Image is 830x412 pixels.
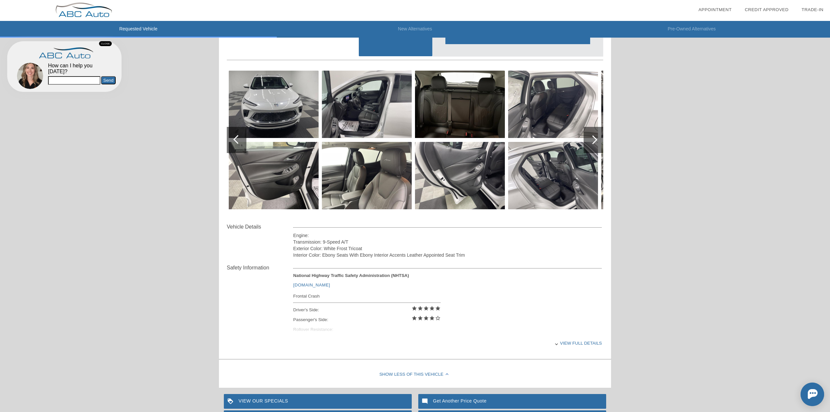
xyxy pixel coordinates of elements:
img: 33338497536.jpg [508,71,598,138]
div: CLOSE [99,41,112,46]
img: 33338497538.jpg [601,142,691,209]
i: star_border [435,315,441,321]
img: 33338497532.jpg [322,71,412,138]
div: Show Less of this Vehicle [219,362,611,388]
a: Appointment [698,7,732,12]
div: How can I help you [DATE]? [48,63,112,75]
img: 33338497531.jpg [229,142,319,209]
div: Vehicle Details [227,223,293,231]
a: Credit Approved [745,7,788,12]
div: Quoted on [DATE] 4:43:42 PM [227,41,603,51]
i: star [423,315,429,321]
button: Send [101,76,116,84]
strong: National Highway Traffic Safety Administration (NHTSA) [293,273,409,278]
img: 33338497537.jpg [508,142,598,209]
i: star [435,305,441,311]
li: Pre-Owned Alternatives [553,21,830,38]
img: Chat Agent [17,63,43,89]
i: star [429,305,435,311]
img: 33338497533.jpg [322,142,412,209]
a: VIEW OUR SPECIALS [224,394,412,409]
img: ic_mode_comment_white_24dp_2x.png [418,394,433,409]
div: Passenger's Side: [293,315,440,325]
a: Get Another Price Quote [418,394,606,409]
img: 33338497535.jpg [415,142,505,209]
i: star [411,315,417,321]
i: star [423,305,429,311]
div: Driver's Side: [293,305,440,315]
i: star [417,305,423,311]
div: Frontal Crash [293,292,440,300]
a: [DOMAIN_NAME] [293,283,330,287]
img: 33342729520.jpg [601,71,691,138]
iframe: Chat Assistance [771,377,830,412]
img: 33338497534.jpg [415,71,505,138]
img: ic_loyalty_white_24dp_2x.png [224,394,239,409]
div: Interior Color: Ebony Seats With Ebony Interior Accents Leather Appointed Seat Trim [293,252,602,258]
div: Safety Information [227,264,293,272]
img: 33338497530.jpg [229,71,319,138]
i: star [411,305,417,311]
img: Logo [34,42,94,61]
div: Transmission: 9-Speed A/T [293,239,602,245]
i: star [429,315,435,321]
div: View full details [293,335,602,351]
div: Exterior Color: White Frost Tricoat [293,245,602,252]
div: Engine: [293,232,602,239]
i: star [417,315,423,321]
a: Trade-In [802,7,823,12]
li: New Alternatives [277,21,554,38]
